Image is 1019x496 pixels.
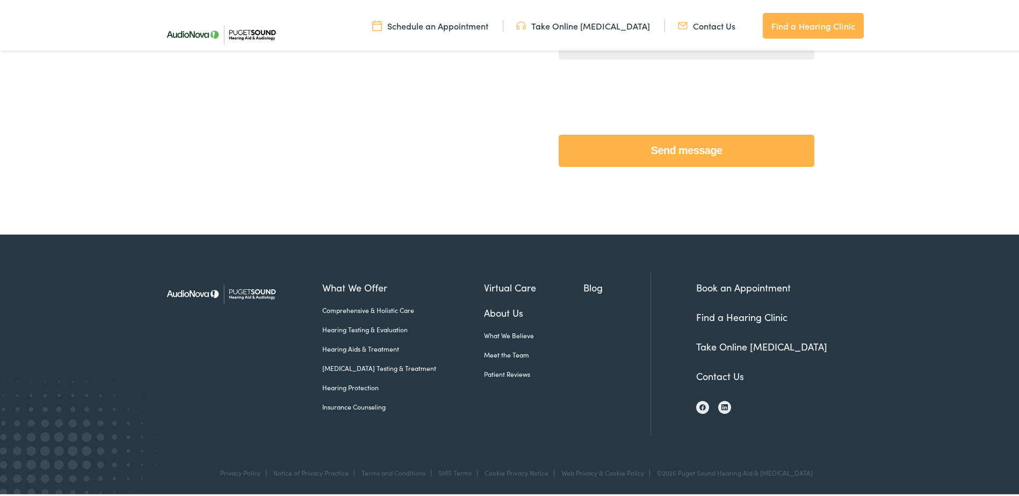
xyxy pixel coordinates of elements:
[561,466,644,475] a: Web Privacy & Cookie Policy
[484,348,584,358] a: Meet the Team
[516,18,526,30] img: utility icon
[438,466,472,475] a: SMS Terms
[583,278,651,293] a: Blog
[322,361,484,371] a: [MEDICAL_DATA] Testing & Treatment
[516,18,650,30] a: Take Online [MEDICAL_DATA]
[273,466,349,475] a: Notice of Privacy Practice
[220,466,261,475] a: Privacy Policy
[678,18,688,30] img: utility icon
[652,467,813,475] div: ©2025 Puget Sound Hearing Aid & [MEDICAL_DATA]
[696,308,787,322] a: Find a Hearing Clinic
[559,133,814,165] input: Send message
[721,402,728,409] img: LinkedIn
[159,270,283,313] img: Puget Sound Hearing Aid & Audiology
[696,338,827,351] a: Take Online [MEDICAL_DATA]
[362,466,425,475] a: Terms and Conditions
[763,11,864,37] a: Find a Hearing Clinic
[485,466,548,475] a: Cookie Privacy Notice
[699,402,706,409] img: Facebook icon, indicating the presence of the site or brand on the social media platform.
[484,329,584,338] a: What We Believe
[322,303,484,313] a: Comprehensive & Holistic Care
[696,367,744,381] a: Contact Us
[678,18,735,30] a: Contact Us
[559,71,722,113] iframe: reCAPTCHA
[484,278,584,293] a: Virtual Care
[322,381,484,390] a: Hearing Protection
[322,400,484,410] a: Insurance Counseling
[372,18,488,30] a: Schedule an Appointment
[484,303,584,318] a: About Us
[322,323,484,332] a: Hearing Testing & Evaluation
[484,367,584,377] a: Patient Reviews
[322,278,484,293] a: What We Offer
[372,18,382,30] img: utility icon
[696,279,791,292] a: Book an Appointment
[322,342,484,352] a: Hearing Aids & Treatment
